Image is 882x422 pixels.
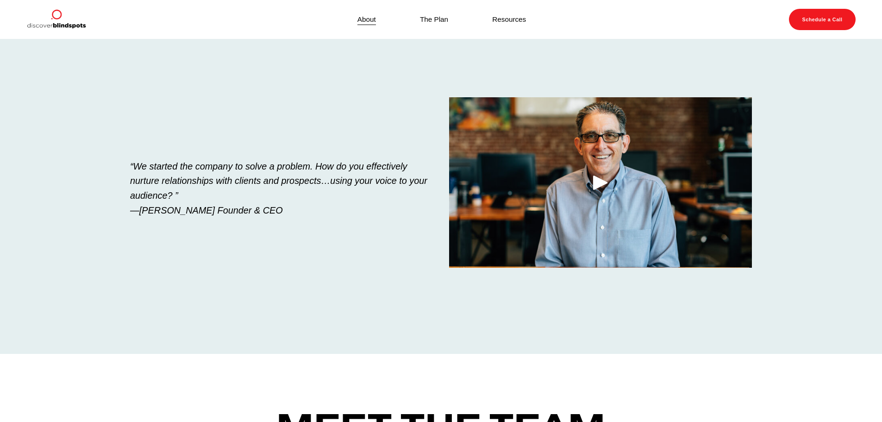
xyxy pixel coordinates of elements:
a: The Plan [420,13,448,25]
a: Resources [492,13,526,25]
div: Play [589,171,612,194]
img: Discover Blind Spots [26,9,86,30]
a: About [357,13,376,25]
em: “We started the company to solve a problem. How do you effectively nurture relationships with cli... [130,161,430,215]
a: Schedule a Call [789,9,856,30]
